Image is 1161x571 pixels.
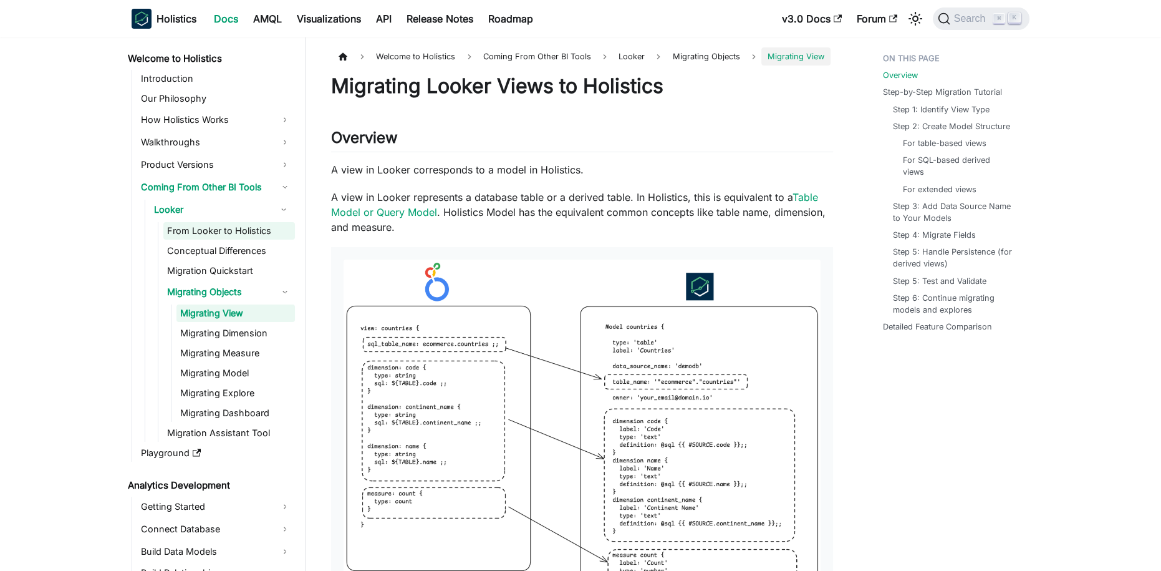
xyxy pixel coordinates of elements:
a: Step 6: Continue migrating models and explores [893,292,1017,316]
span: Migrating View [761,47,831,66]
a: Overview [883,69,918,81]
nav: Docs sidebar [119,37,306,571]
a: Step 5: Handle Persistence (for derived views) [893,246,1017,270]
img: Holistics [132,9,152,29]
a: Migrating Objects [163,282,295,302]
h2: Overview [331,129,833,152]
span: Migrating Objects [666,47,746,66]
p: A view in Looker represents a database table or a derived table. In Holistics, this is equivalent... [331,190,833,235]
a: Home page [331,47,355,66]
button: Collapse sidebar category 'Looker' [272,200,295,220]
a: Docs [206,9,246,29]
a: Looker [612,47,651,66]
a: API [369,9,399,29]
a: For SQL-based derived views [903,154,1012,178]
a: Migrating Measure [176,344,295,362]
button: Switch between dark and light mode (currently light mode) [905,9,925,29]
a: Conceptual Differences [163,242,295,260]
a: AMQL [246,9,289,29]
a: Connect Database [137,519,295,539]
button: Search (Command+K) [933,7,1029,30]
a: Step 4: Migrate Fields [893,229,976,241]
a: Coming From Other BI Tools [137,177,295,197]
a: Migrating Dashboard [176,404,295,422]
a: HolisticsHolistics [132,9,196,29]
a: Visualizations [289,9,369,29]
a: Forum [849,9,905,29]
kbd: K [1008,12,1021,24]
h1: Migrating Looker Views to Holistics [331,74,833,99]
a: Detailed Feature Comparison [883,321,992,333]
a: Roadmap [481,9,541,29]
a: v3.0 Docs [774,9,849,29]
a: Introduction [137,70,295,87]
a: Step 5: Test and Validate [893,275,986,287]
a: Product Versions [137,155,295,175]
a: Getting Started [137,497,295,517]
nav: Breadcrumbs [331,47,833,66]
a: Migration Quickstart [163,262,295,280]
a: Analytics Development [124,477,295,494]
span: Coming From Other BI Tools [477,47,597,66]
a: Migrating View [176,305,295,322]
a: How Holistics Works [137,110,295,130]
span: Search [950,13,993,24]
a: Migrating Explore [176,384,295,402]
a: Welcome to Holistics [124,50,295,67]
a: For table-based views [903,137,986,149]
a: Release Notes [399,9,481,29]
a: Build Data Models [137,542,295,562]
kbd: ⌘ [993,13,1005,24]
a: Step 2: Create Model Structure [893,120,1010,132]
a: Migrating Dimension [176,325,295,342]
a: Step-by-Step Migration Tutorial [883,86,1002,98]
a: Looker [150,200,272,220]
a: Playground [137,444,295,462]
span: Looker [619,52,645,61]
a: Migrating Model [176,364,295,382]
a: Migration Assistant Tool [163,424,295,442]
a: Step 3: Add Data Source Name to Your Models [893,200,1017,224]
span: Welcome to Holistics [370,47,461,66]
p: A view in Looker corresponds to a model in Holistics. [331,162,833,177]
b: Holistics [157,11,196,26]
a: From Looker to Holistics [163,222,295,240]
a: Step 1: Identify View Type [893,104,990,115]
a: For extended views [903,183,976,195]
a: Our Philosophy [137,90,295,107]
a: Walkthroughs [137,132,295,152]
